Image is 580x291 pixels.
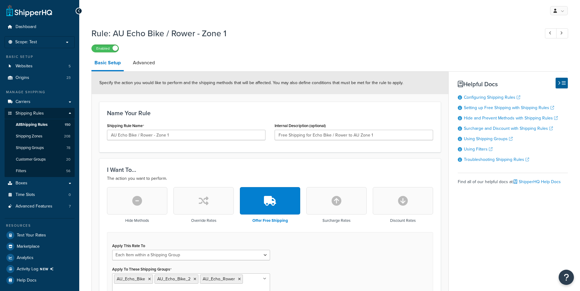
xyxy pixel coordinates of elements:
li: Time Slots [5,189,75,201]
a: Shipping Rules [5,108,75,119]
a: Next Record [556,28,568,38]
span: 7 [69,204,71,209]
h3: Offer Free Shipping [252,218,288,223]
button: Open Resource Center [559,270,574,285]
span: 0 [69,192,71,197]
span: Dashboard [16,24,36,30]
span: Shipping Groups [16,145,44,151]
span: 208 [64,134,70,139]
a: Surcharge and Discount with Shipping Rules [464,125,553,132]
a: ShipperHQ Help Docs [514,179,561,185]
a: Activity LogNEW [5,264,75,275]
span: 20 [66,157,70,162]
div: Resources [5,223,75,228]
h3: I Want To... [107,166,433,173]
span: Time Slots [16,192,35,197]
a: Configuring Shipping Rules [464,94,520,101]
h3: Hide Methods [125,218,149,223]
a: Shipping Zones208 [5,131,75,142]
a: Carriers [5,96,75,108]
a: Help Docs [5,275,75,286]
span: Customer Groups [16,157,46,162]
li: Advanced Features [5,201,75,212]
span: AU_Echo_Bike [117,276,145,282]
div: Find all of our helpful docs at: [458,173,568,186]
span: Help Docs [17,278,37,283]
h3: Helpful Docs [458,81,568,87]
a: Using Filters [464,146,493,152]
h1: Rule: AU Echo Bike / Rower - Zone 1 [91,27,534,39]
a: Setting up Free Shipping with Shipping Rules [464,105,554,111]
a: AllShipping Rules150 [5,119,75,130]
span: 23 [66,75,71,80]
h3: Discount Rates [390,218,416,223]
a: Boxes [5,178,75,189]
li: Shipping Groups [5,142,75,154]
a: Analytics [5,252,75,263]
span: Origins [16,75,29,80]
span: Analytics [17,255,34,261]
span: AU_Echo_Rower [203,276,235,282]
span: Test Your Rates [17,233,46,238]
li: Shipping Rules [5,108,75,177]
a: Hide and Prevent Methods with Shipping Rules [464,115,558,121]
li: Filters [5,165,75,177]
span: Marketplace [17,244,40,249]
a: Time Slots0 [5,189,75,201]
h3: Name Your Rule [107,110,433,116]
span: Shipping Zones [16,134,42,139]
span: Websites [16,64,33,69]
div: Manage Shipping [5,90,75,95]
span: Carriers [16,99,30,105]
li: Websites [5,61,75,72]
a: Websites5 [5,61,75,72]
a: Previous Record [545,28,557,38]
div: Basic Setup [5,54,75,59]
span: Specify the action you would like to perform and the shipping methods that will be affected. You ... [99,80,403,86]
span: 56 [66,169,70,174]
a: Basic Setup [91,55,124,71]
a: Customer Groups20 [5,154,75,165]
label: Enabled [92,45,119,52]
h3: Surcharge Rates [322,218,350,223]
li: [object Object] [5,264,75,275]
a: Dashboard [5,21,75,33]
span: All Shipping Rules [16,122,48,127]
a: Using Shipping Groups [464,136,513,142]
span: NEW [40,267,56,271]
a: Marketplace [5,241,75,252]
a: Test Your Rates [5,230,75,241]
li: Origins [5,72,75,83]
span: AU_Echo_Bike_2 [157,276,190,282]
a: Advanced Features7 [5,201,75,212]
label: Internal Description (optional) [275,123,326,128]
span: Shipping Rules [16,111,44,116]
a: Troubleshooting Shipping Rules [464,156,529,163]
h3: Override Rates [191,218,216,223]
span: Scope: Test [15,40,37,45]
a: Shipping Groups78 [5,142,75,154]
span: 78 [66,145,70,151]
span: Activity Log [17,265,56,273]
label: Apply This Rate To [112,243,145,248]
a: Advanced [130,55,158,70]
a: Origins23 [5,72,75,83]
span: 5 [69,64,71,69]
span: Advanced Features [16,204,52,209]
label: Apply To These Shipping Groups [112,267,172,272]
label: Shipping Rule Name [107,123,144,128]
li: Customer Groups [5,154,75,165]
li: Shipping Zones [5,131,75,142]
button: Hide Help Docs [556,78,568,88]
span: 150 [65,122,70,127]
span: Boxes [16,181,27,186]
a: Filters56 [5,165,75,177]
p: The action you want to perform. [107,175,433,182]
